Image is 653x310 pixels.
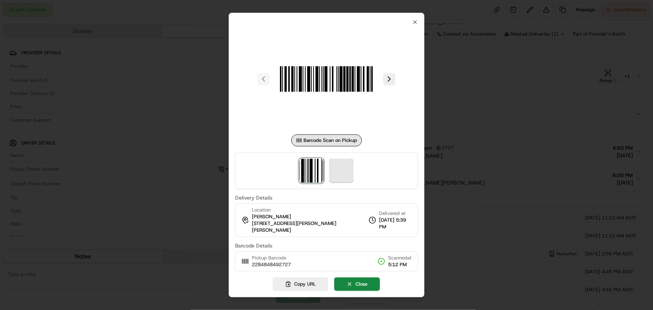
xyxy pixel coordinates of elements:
[388,255,412,261] span: Scanned at
[300,159,324,183] img: barcode_scan_on_pickup image
[273,25,381,133] img: barcode_scan_on_pickup image
[235,195,418,200] label: Delivery Details
[388,261,412,268] span: 5:12 PM
[235,243,418,248] label: Barcode Details
[252,255,291,261] span: Pickup Barcode
[273,277,329,291] button: Copy URL
[379,210,412,217] span: Delivered at
[252,261,291,268] span: 2284848492727
[252,207,271,213] span: Location
[291,134,362,146] div: Barcode Scan on Pickup
[379,217,412,230] span: [DATE] 5:39 PM
[335,277,380,291] button: Close
[252,220,367,234] span: [STREET_ADDRESS][PERSON_NAME][PERSON_NAME]
[252,213,291,220] span: [PERSON_NAME]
